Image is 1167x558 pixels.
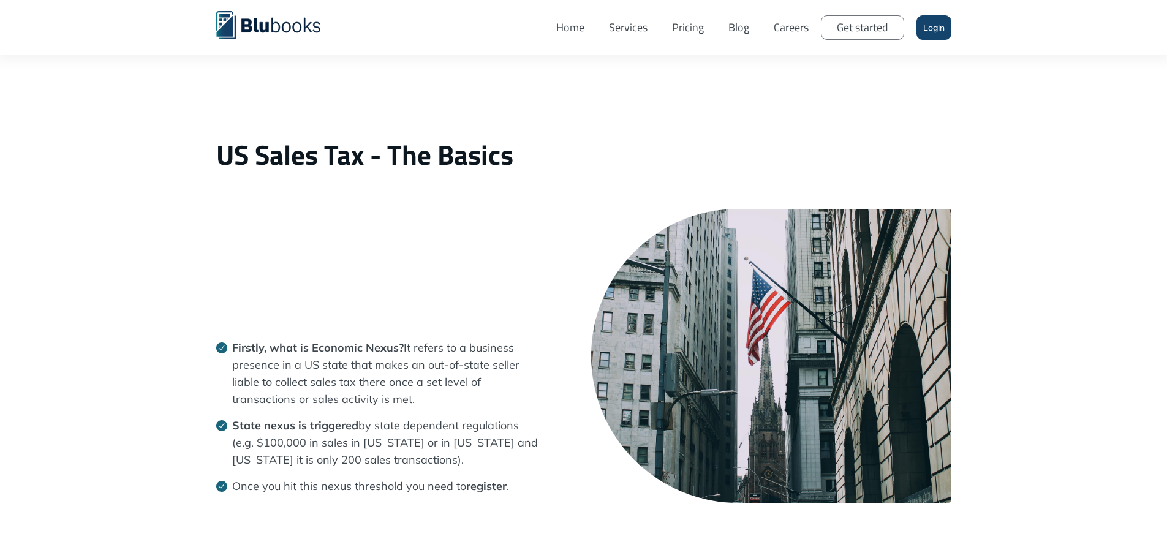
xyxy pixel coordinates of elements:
[216,9,339,39] a: home
[544,9,597,46] a: Home
[216,138,513,172] h1: US Sales Tax - The Basics
[821,15,904,40] a: Get started
[916,15,951,40] a: Login
[232,341,404,355] strong: Firstly, what is Economic Nexus?
[232,417,540,469] div: by state dependent regulations (e.g. $100,000 in sales in [US_STATE] or in [US_STATE] and [US_STA...
[232,339,540,408] div: It refers to a business presence in a US state that makes an out-of-state seller liable to collec...
[716,9,761,46] a: Blog
[761,9,821,46] a: Careers
[660,9,716,46] a: Pricing
[232,418,358,432] strong: State nexus is triggered
[597,9,660,46] a: Services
